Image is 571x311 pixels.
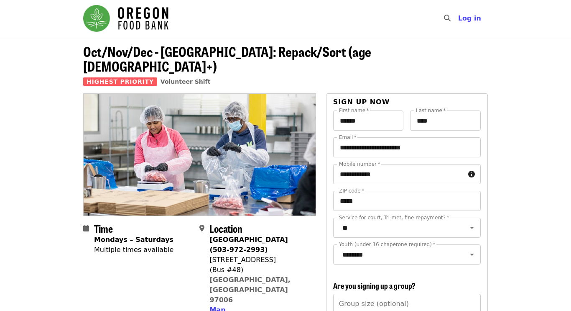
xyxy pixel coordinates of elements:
[209,276,291,304] a: [GEOGRAPHIC_DATA], [GEOGRAPHIC_DATA] 97006
[333,280,416,291] span: Are you signing up a group?
[209,255,309,265] div: [STREET_ADDRESS]
[339,188,364,193] label: ZIP code
[333,191,481,211] input: ZIP code
[339,135,357,140] label: Email
[444,14,451,22] i: search icon
[339,162,380,167] label: Mobile number
[333,98,390,106] span: Sign up now
[416,108,446,113] label: Last name
[83,224,89,232] i: calendar icon
[333,164,465,184] input: Mobile number
[458,14,481,22] span: Log in
[209,221,242,236] span: Location
[209,236,288,254] strong: [GEOGRAPHIC_DATA] (503-972-2993)
[83,77,157,86] span: Highest Priority
[83,5,168,32] img: Oregon Food Bank - Home
[456,8,462,28] input: Search
[451,10,488,27] button: Log in
[466,249,478,260] button: Open
[199,224,204,232] i: map-marker-alt icon
[83,41,371,76] span: Oct/Nov/Dec - [GEOGRAPHIC_DATA]: Repack/Sort (age [DEMOGRAPHIC_DATA]+)
[94,236,173,244] strong: Mondays – Saturdays
[94,245,173,255] div: Multiple times available
[410,111,481,131] input: Last name
[339,215,449,220] label: Service for court, Tri-met, fine repayment?
[468,170,475,178] i: circle-info icon
[333,137,481,157] input: Email
[94,221,113,236] span: Time
[339,242,435,247] label: Youth (under 16 chaperone required)
[161,78,211,85] a: Volunteer Shift
[466,222,478,234] button: Open
[209,265,309,275] div: (Bus #48)
[333,111,404,131] input: First name
[84,94,316,215] img: Oct/Nov/Dec - Beaverton: Repack/Sort (age 10+) organized by Oregon Food Bank
[339,108,369,113] label: First name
